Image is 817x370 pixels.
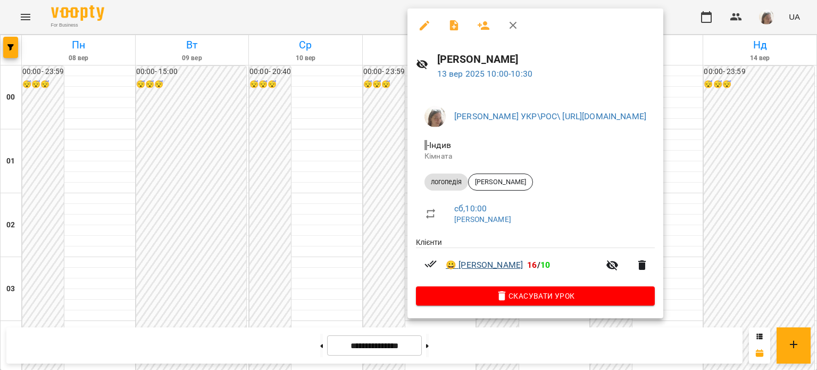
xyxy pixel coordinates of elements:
[469,177,532,187] span: [PERSON_NAME]
[416,286,655,306] button: Скасувати Урок
[446,259,523,272] a: 😀 [PERSON_NAME]
[454,203,487,213] a: сб , 10:00
[454,215,511,224] a: [PERSON_NAME]
[527,260,537,270] span: 16
[424,290,646,302] span: Скасувати Урок
[437,51,655,68] h6: [PERSON_NAME]
[424,106,446,127] img: 4795d6aa07af88b41cce17a01eea78aa.jpg
[437,69,532,79] a: 13 вер 2025 10:00-10:30
[527,260,550,270] b: /
[454,111,646,121] a: [PERSON_NAME] УКР\РОС\ [URL][DOMAIN_NAME]
[416,237,655,286] ul: Клієнти
[424,151,646,162] p: Кімната
[540,260,550,270] span: 10
[424,140,453,150] span: - Індив
[424,177,468,187] span: логопедія
[468,174,533,191] div: [PERSON_NAME]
